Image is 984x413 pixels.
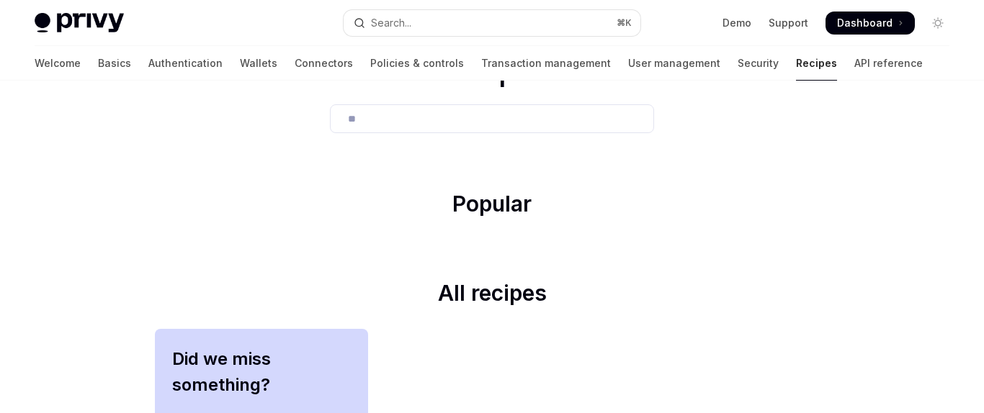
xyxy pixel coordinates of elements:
[172,346,351,398] h2: Did we miss something?
[98,46,131,81] a: Basics
[926,12,949,35] button: Toggle dark mode
[826,12,915,35] a: Dashboard
[35,13,124,33] img: light logo
[617,17,632,29] span: ⌘ K
[854,46,923,81] a: API reference
[371,14,411,32] div: Search...
[628,46,720,81] a: User management
[240,46,277,81] a: Wallets
[295,46,353,81] a: Connectors
[344,10,641,36] button: Open search
[723,16,751,30] a: Demo
[370,46,464,81] a: Policies & controls
[796,46,837,81] a: Recipes
[155,191,829,222] h2: Popular
[35,46,81,81] a: Welcome
[148,46,223,81] a: Authentication
[837,16,893,30] span: Dashboard
[481,46,611,81] a: Transaction management
[155,280,829,312] h2: All recipes
[769,16,808,30] a: Support
[738,46,779,81] a: Security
